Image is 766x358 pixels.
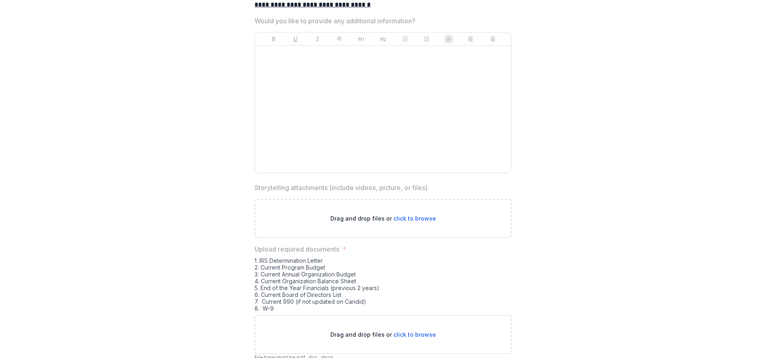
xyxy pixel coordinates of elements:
button: Ordered List [422,34,432,44]
button: Align Center [466,34,475,44]
button: Strike [334,34,344,44]
button: Bullet List [400,34,410,44]
span: click to browse [393,331,436,338]
button: Heading 2 [378,34,388,44]
button: Align Left [444,34,454,44]
button: Heading 1 [357,34,366,44]
span: click to browse [393,215,436,222]
button: Bold [269,34,279,44]
button: Align Right [488,34,497,44]
p: Drag and drop files or [330,330,436,339]
p: Storytelling attachments (include videos, picture, or files) [255,183,428,192]
p: Upload required documents [255,244,339,254]
button: Italicize [313,34,322,44]
p: Would you like to provide any additional information? [255,16,416,26]
p: Drag and drop files or [330,214,436,223]
button: Underline [291,34,300,44]
div: 1. IRS Determination Letter 2. Current Program Budget 3. Current Annual Organization Budget 4. Cu... [255,257,511,315]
